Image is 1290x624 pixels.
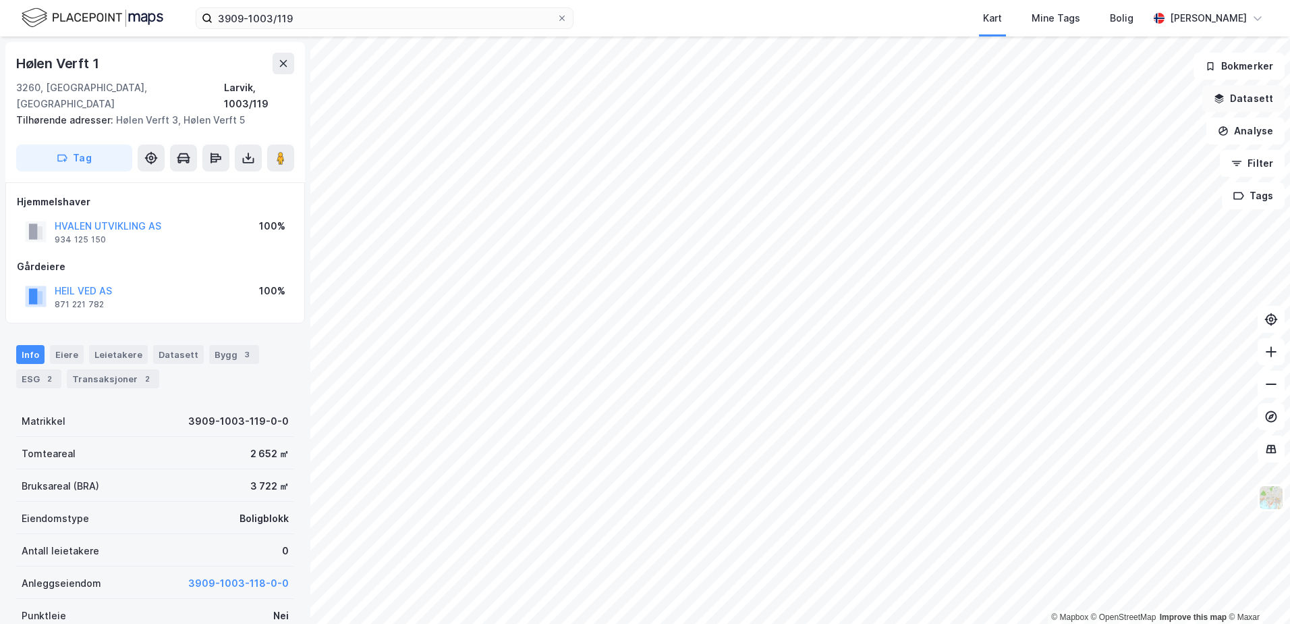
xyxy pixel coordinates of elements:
[1032,10,1080,26] div: Mine Tags
[259,218,285,234] div: 100%
[89,345,148,364] div: Leietakere
[250,478,289,494] div: 3 722 ㎡
[153,345,204,364] div: Datasett
[55,299,104,310] div: 871 221 782
[16,145,132,172] button: Tag
[55,234,106,245] div: 934 125 150
[188,413,289,430] div: 3909-1003-119-0-0
[140,372,154,386] div: 2
[16,112,283,128] div: Hølen Verft 3, Hølen Verft 5
[1202,85,1285,112] button: Datasett
[224,80,294,112] div: Larvik, 1003/119
[22,575,101,592] div: Anleggseiendom
[1160,613,1227,622] a: Improve this map
[43,372,56,386] div: 2
[282,543,289,559] div: 0
[1223,559,1290,624] iframe: Chat Widget
[273,608,289,624] div: Nei
[213,8,557,28] input: Søk på adresse, matrikkel, gårdeiere, leietakere eller personer
[1206,118,1285,145] button: Analyse
[1110,10,1133,26] div: Bolig
[983,10,1002,26] div: Kart
[22,543,99,559] div: Antall leietakere
[250,446,289,462] div: 2 652 ㎡
[240,511,289,527] div: Boligblokk
[16,53,101,74] div: Hølen Verft 1
[22,478,99,494] div: Bruksareal (BRA)
[22,608,66,624] div: Punktleie
[1051,613,1088,622] a: Mapbox
[16,80,224,112] div: 3260, [GEOGRAPHIC_DATA], [GEOGRAPHIC_DATA]
[17,259,293,275] div: Gårdeiere
[16,345,45,364] div: Info
[240,348,254,361] div: 3
[1170,10,1247,26] div: [PERSON_NAME]
[209,345,259,364] div: Bygg
[16,369,61,388] div: ESG
[1091,613,1156,622] a: OpenStreetMap
[22,511,89,527] div: Eiendomstype
[67,369,159,388] div: Transaksjoner
[17,194,293,210] div: Hjemmelshaver
[259,283,285,299] div: 100%
[1223,559,1290,624] div: Kontrollprogram for chat
[22,413,65,430] div: Matrikkel
[50,345,84,364] div: Eiere
[22,6,163,30] img: logo.f888ab2527a4732fd821a326f86c7f29.svg
[22,446,76,462] div: Tomteareal
[16,114,116,126] span: Tilhørende adresser:
[1258,485,1284,511] img: Z
[1220,150,1285,177] button: Filter
[1194,53,1285,80] button: Bokmerker
[1222,182,1285,209] button: Tags
[188,575,289,592] button: 3909-1003-118-0-0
